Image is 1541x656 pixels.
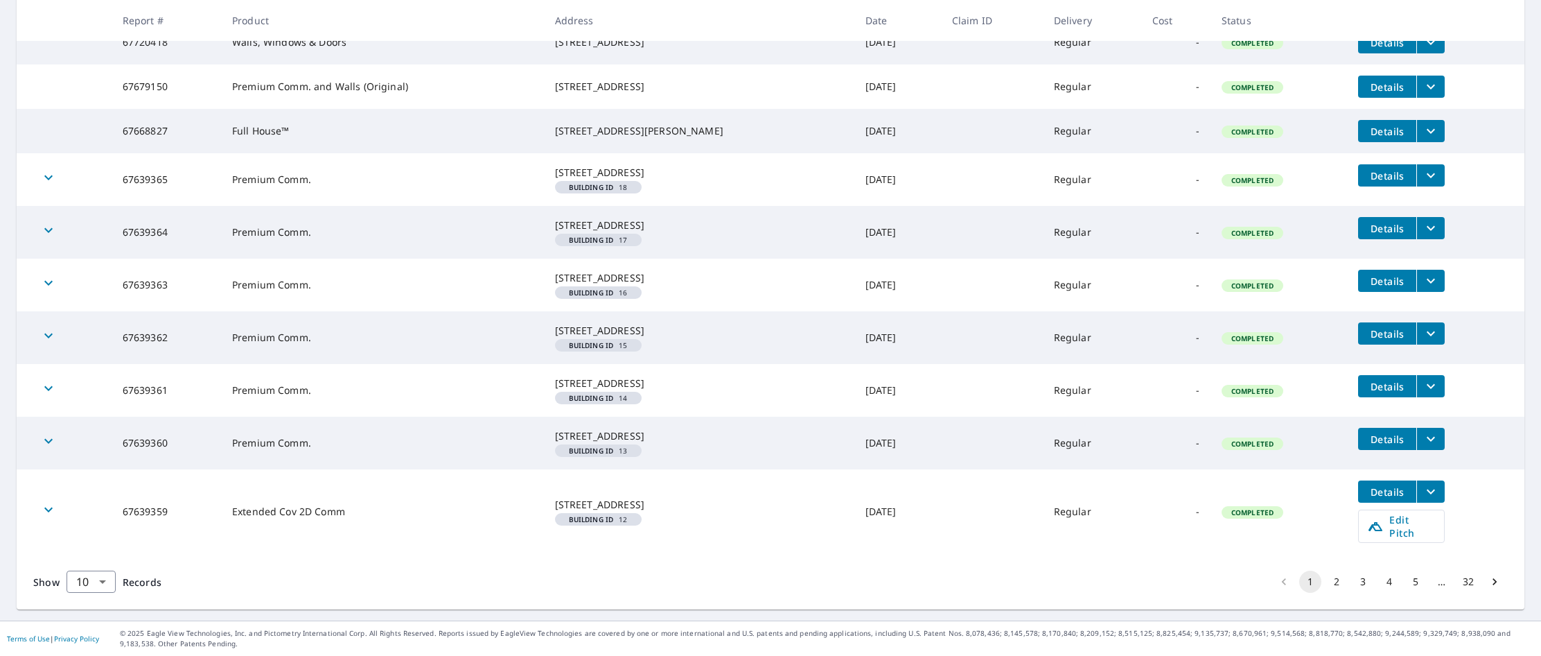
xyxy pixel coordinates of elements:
td: 67639363 [112,259,221,311]
em: Building ID [569,395,614,402]
button: page 1 [1299,571,1321,593]
td: - [1141,259,1210,311]
span: 15 [561,342,636,349]
td: 67639365 [112,153,221,206]
em: Building ID [569,342,614,349]
td: [DATE] [854,364,941,417]
td: Regular [1043,469,1141,554]
td: [DATE] [854,64,941,109]
td: - [1141,64,1210,109]
td: Regular [1043,64,1141,109]
button: Go to page 32 [1457,571,1479,593]
button: detailsBtn-67639365 [1358,164,1416,187]
button: Go to next page [1483,571,1506,593]
div: Show 10 records [67,571,116,593]
div: [STREET_ADDRESS] [555,218,843,232]
p: © 2025 Eagle View Technologies, Inc. and Pictometry International Corp. All Rights Reserved. Repo... [120,628,1534,649]
td: Regular [1043,364,1141,417]
div: [STREET_ADDRESS] [555,429,843,443]
span: Records [123,576,161,589]
a: Edit Pitch [1358,510,1445,543]
td: [DATE] [854,109,941,153]
td: Premium Comm. and Walls (Original) [221,64,544,109]
td: Premium Comm. [221,153,544,206]
em: Building ID [569,184,614,191]
button: Go to page 4 [1378,571,1400,593]
span: 17 [561,236,636,243]
td: Walls, Windows & Doors [221,20,544,64]
span: 16 [561,289,636,296]
td: [DATE] [854,153,941,206]
span: Details [1366,327,1408,340]
span: Details [1366,275,1408,288]
button: detailsBtn-67639360 [1358,428,1416,450]
span: Details [1366,80,1408,94]
span: Completed [1223,386,1282,396]
button: filesDropdownBtn-67639365 [1416,164,1445,187]
span: Edit Pitch [1367,513,1436,540]
td: Premium Comm. [221,206,544,259]
td: - [1141,469,1210,554]
em: Building ID [569,289,614,296]
button: detailsBtn-67639359 [1358,481,1416,503]
button: detailsBtn-67639363 [1358,270,1416,292]
span: 14 [561,395,636,402]
button: filesDropdownBtn-67679150 [1416,76,1445,98]
span: Completed [1223,334,1282,343]
button: detailsBtn-67668827 [1358,120,1416,142]
em: Building ID [569,236,614,243]
span: Details [1366,433,1408,446]
td: Regular [1043,259,1141,311]
button: Go to page 2 [1326,571,1348,593]
td: Regular [1043,20,1141,64]
td: - [1141,311,1210,364]
span: Details [1366,169,1408,182]
div: [STREET_ADDRESS] [555,271,843,285]
button: detailsBtn-67639362 [1358,322,1416,345]
td: - [1141,417,1210,469]
span: Details [1366,222,1408,235]
span: Details [1366,125,1408,138]
span: Completed [1223,127,1282,137]
span: Completed [1223,508,1282,517]
button: filesDropdownBtn-67668827 [1416,120,1445,142]
span: Completed [1223,228,1282,238]
td: 67639362 [112,311,221,364]
div: [STREET_ADDRESS] [555,498,843,512]
td: - [1141,364,1210,417]
span: 12 [561,516,636,523]
button: detailsBtn-67720418 [1358,31,1416,53]
a: Terms of Use [7,634,50,644]
button: filesDropdownBtn-67720418 [1416,31,1445,53]
td: Regular [1043,206,1141,259]
span: 18 [561,184,636,191]
span: Details [1366,36,1408,49]
td: 67668827 [112,109,221,153]
td: Regular [1043,417,1141,469]
div: [STREET_ADDRESS] [555,80,843,94]
button: detailsBtn-67679150 [1358,76,1416,98]
td: [DATE] [854,206,941,259]
button: Go to page 3 [1352,571,1374,593]
span: Completed [1223,439,1282,449]
span: Completed [1223,281,1282,291]
em: Building ID [569,516,614,523]
button: filesDropdownBtn-67639362 [1416,322,1445,345]
td: 67639361 [112,364,221,417]
td: Premium Comm. [221,259,544,311]
td: - [1141,109,1210,153]
span: Details [1366,380,1408,393]
div: [STREET_ADDRESS] [555,35,843,49]
a: Privacy Policy [54,634,99,644]
td: - [1141,153,1210,206]
td: Regular [1043,153,1141,206]
td: - [1141,206,1210,259]
td: [DATE] [854,469,941,554]
button: filesDropdownBtn-67639364 [1416,217,1445,239]
div: [STREET_ADDRESS] [555,166,843,180]
td: Full House™ [221,109,544,153]
button: filesDropdownBtn-67639360 [1416,428,1445,450]
span: Completed [1223,175,1282,185]
td: Extended Cov 2D Comm [221,469,544,554]
span: Show [33,576,60,589]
